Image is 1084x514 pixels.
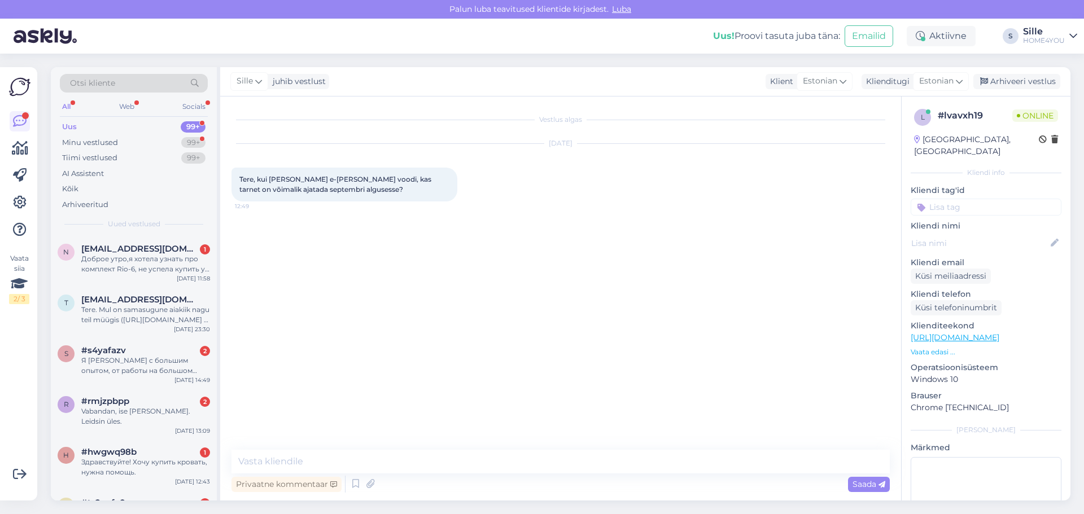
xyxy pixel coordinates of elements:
[713,30,735,41] b: Uus!
[200,346,210,356] div: 2
[231,115,890,125] div: Vestlus algas
[200,244,210,254] div: 1
[81,345,126,355] span: #s4yafazv
[911,199,1061,216] input: Lisa tag
[200,447,210,458] div: 1
[117,99,137,114] div: Web
[911,362,1061,374] p: Operatsioonisüsteem
[9,294,29,304] div: 2 / 3
[60,99,73,114] div: All
[62,137,118,148] div: Minu vestlused
[177,274,210,283] div: [DATE] 11:58
[9,253,29,304] div: Vaata siia
[231,138,890,148] div: [DATE]
[921,113,925,121] span: l
[81,498,125,508] span: #ty2vufx8
[911,425,1061,435] div: [PERSON_NAME]
[200,397,210,407] div: 2
[911,332,999,342] a: [URL][DOMAIN_NAME]
[108,219,160,229] span: Uued vestlused
[180,99,208,114] div: Socials
[81,406,210,427] div: Vabandan, ise [PERSON_NAME]. Leidsin üles.
[853,479,885,489] span: Saada
[938,109,1012,122] div: # lvavxh19
[181,152,206,164] div: 99+
[907,26,976,46] div: Aktiivne
[200,498,210,508] div: 1
[175,427,210,435] div: [DATE] 13:09
[919,75,954,87] span: Estonian
[239,175,433,194] span: Tere, kui [PERSON_NAME] e-[PERSON_NAME] voodi, kas tarnet on võimalik ajatada septembri algusesse?
[911,220,1061,232] p: Kliendi nimi
[81,244,199,254] span: natalja_s@msn.com
[9,76,30,98] img: Askly Logo
[70,77,115,89] span: Otsi kliente
[914,134,1039,157] div: [GEOGRAPHIC_DATA], [GEOGRAPHIC_DATA]
[81,254,210,274] div: Доброе утро,я хотела узнать про комплект Rio-6, не успела купить у нас в [GEOGRAPHIC_DATA] со ски...
[911,300,1002,315] div: Küsi telefoninumbrit
[181,137,206,148] div: 99+
[911,347,1061,357] p: Vaata edasi ...
[1003,28,1019,44] div: S
[911,288,1061,300] p: Kliendi telefon
[862,76,910,87] div: Klienditugi
[62,183,78,195] div: Kõik
[268,76,326,87] div: juhib vestlust
[609,4,635,14] span: Luba
[845,25,893,47] button: Emailid
[174,325,210,333] div: [DATE] 23:30
[62,199,108,210] div: Arhiveeritud
[713,29,840,43] div: Proovi tasuta juba täna:
[81,305,210,325] div: Tere. Mul on samasugune aiakiik nagu teil müügis ([URL][DOMAIN_NAME] ). [PERSON_NAME] uusi istmek...
[911,374,1061,385] p: Windows 10
[64,400,69,408] span: r
[1023,27,1077,45] a: SilleHOME4YOU
[181,121,206,133] div: 99+
[1012,109,1058,122] span: Online
[1023,27,1065,36] div: Sille
[64,349,68,358] span: s
[62,168,104,179] div: AI Assistent
[911,402,1061,414] p: Chrome [TECHNICAL_ID]
[175,477,210,486] div: [DATE] 12:43
[911,184,1061,196] p: Kliendi tag'id
[911,168,1061,178] div: Kliendi info
[81,295,199,305] span: tambet1@gmail.com
[62,152,117,164] div: Tiimi vestlused
[973,74,1060,89] div: Arhiveeri vestlus
[63,451,69,459] span: h
[803,75,837,87] span: Estonian
[237,75,253,87] span: Sille
[911,390,1061,402] p: Brauser
[911,237,1048,249] input: Lisa nimi
[81,396,129,406] span: #rmjzpbpp
[1023,36,1065,45] div: HOME4YOU
[911,257,1061,269] p: Kliendi email
[81,447,137,457] span: #hwgwq98b
[766,76,793,87] div: Klient
[911,269,991,284] div: Küsi meiliaadressi
[235,202,277,210] span: 12:49
[231,477,342,492] div: Privaatne kommentaar
[81,355,210,376] div: Я [PERSON_NAME] с большим опытом, от работы на большом прозизводстве до собственного ателье
[62,121,77,133] div: Uus
[64,298,68,307] span: t
[174,376,210,384] div: [DATE] 14:49
[63,248,69,256] span: n
[911,442,1061,454] p: Märkmed
[911,320,1061,332] p: Klienditeekond
[81,457,210,477] div: Здравствуйте! Хочу купить кровать, нужна помощь.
